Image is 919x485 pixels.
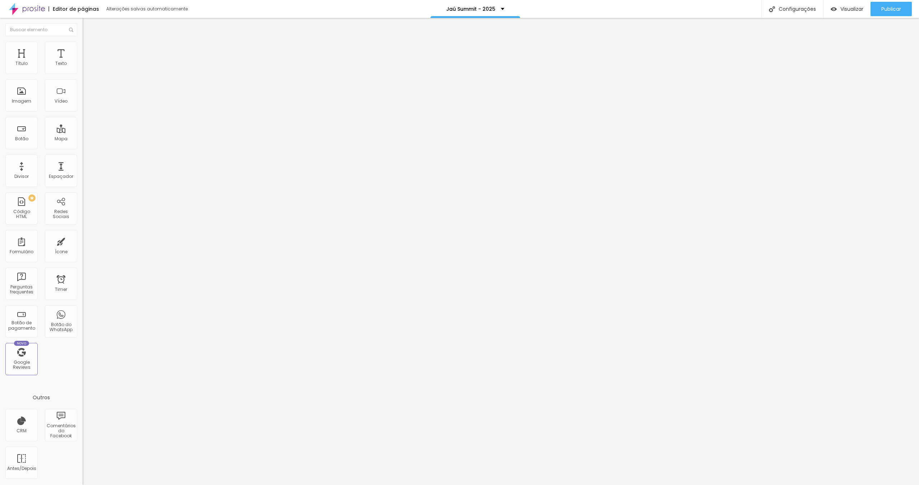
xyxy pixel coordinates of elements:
img: view-1.svg [831,6,837,12]
div: Espaçador [49,174,73,179]
div: Mapa [55,136,67,141]
button: Visualizar [824,2,871,16]
div: Botão [15,136,28,141]
div: Timer [55,287,67,292]
div: Alterações salvas automaticamente [106,7,189,11]
div: Texto [55,61,67,66]
div: Editor de páginas [48,6,99,11]
div: Formulário [10,249,33,254]
div: Redes Sociais [47,209,75,220]
div: Imagem [12,99,31,104]
div: Divisor [14,174,29,179]
div: Vídeo [55,99,67,104]
div: Botão do WhatsApp [47,322,75,333]
div: Botão de pagamento [7,320,36,331]
input: Buscar elemento [5,23,77,36]
div: Novo [14,341,29,346]
div: Código HTML [7,209,36,220]
span: Visualizar [840,6,863,12]
div: CRM [17,428,27,433]
div: Comentários do Facebook [47,423,75,439]
div: Antes/Depois [7,466,36,471]
iframe: Editor [83,18,919,485]
img: Icone [69,28,73,32]
span: Publicar [881,6,901,12]
div: Google Reviews [7,360,36,370]
div: Perguntas frequentes [7,284,36,295]
p: Jaú Summit - 2025 [446,6,495,11]
div: Título [15,61,28,66]
img: Icone [769,6,775,12]
button: Publicar [871,2,912,16]
div: Ícone [55,249,67,254]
